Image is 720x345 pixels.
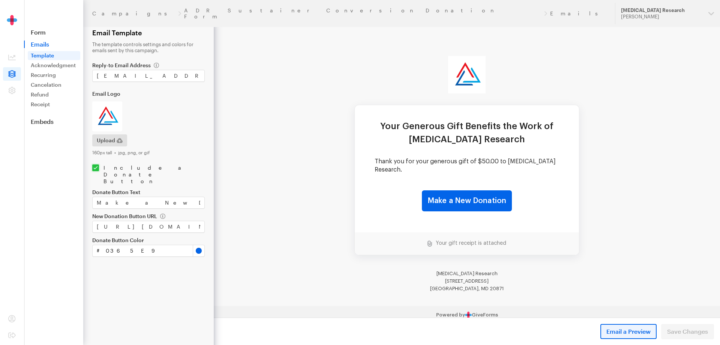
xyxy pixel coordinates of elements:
div: 160px tall • jpg, png, or gif [92,149,205,155]
a: Campaigns [92,11,175,17]
a: Make a New Donation [208,169,298,190]
span: Email a Preview [606,327,651,336]
span: Upload [97,136,115,145]
label: Donate Button Text [92,189,205,195]
a: Form [24,29,83,36]
label: Email Logo [92,91,205,97]
label: Donate Button Color [92,237,205,243]
span: [MEDICAL_DATA] Research [STREET_ADDRESS] [GEOGRAPHIC_DATA], MD 20871 [216,250,290,270]
button: [MEDICAL_DATA] Research [PERSON_NAME] [615,3,720,24]
a: Template [28,51,80,60]
label: Reply-to Email Address [92,62,205,68]
td: Your gift receipt is attached [218,219,292,226]
a: Refund [28,90,80,99]
a: Powered byGiveForms [222,291,284,296]
div: [MEDICAL_DATA] Research [621,7,702,14]
p: The template controls settings and colors for emails sent by this campaign. [92,41,205,53]
span: Emails [24,41,83,48]
a: Embeds [24,118,83,125]
a: Receipt [28,100,80,109]
a: Cancelation [28,80,80,89]
td: Your Generous Gift Benefits the Work of [MEDICAL_DATA] Research [141,99,365,136]
img: logo.png [234,35,272,72]
a: ADR Sustainer Conversion Donation Form [184,8,541,20]
td: Thank you for your generous gift of $50.00 to [MEDICAL_DATA] Research. [161,136,345,153]
button: Upload [92,134,127,146]
label: New Donation Button URL [92,213,205,219]
button: Email a Preview [600,324,657,339]
a: Recurring [28,71,80,80]
div: [PERSON_NAME] [621,14,702,20]
h2: Email Template [92,29,205,37]
a: Acknowledgment [28,61,80,70]
img: logo.png [92,101,122,131]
